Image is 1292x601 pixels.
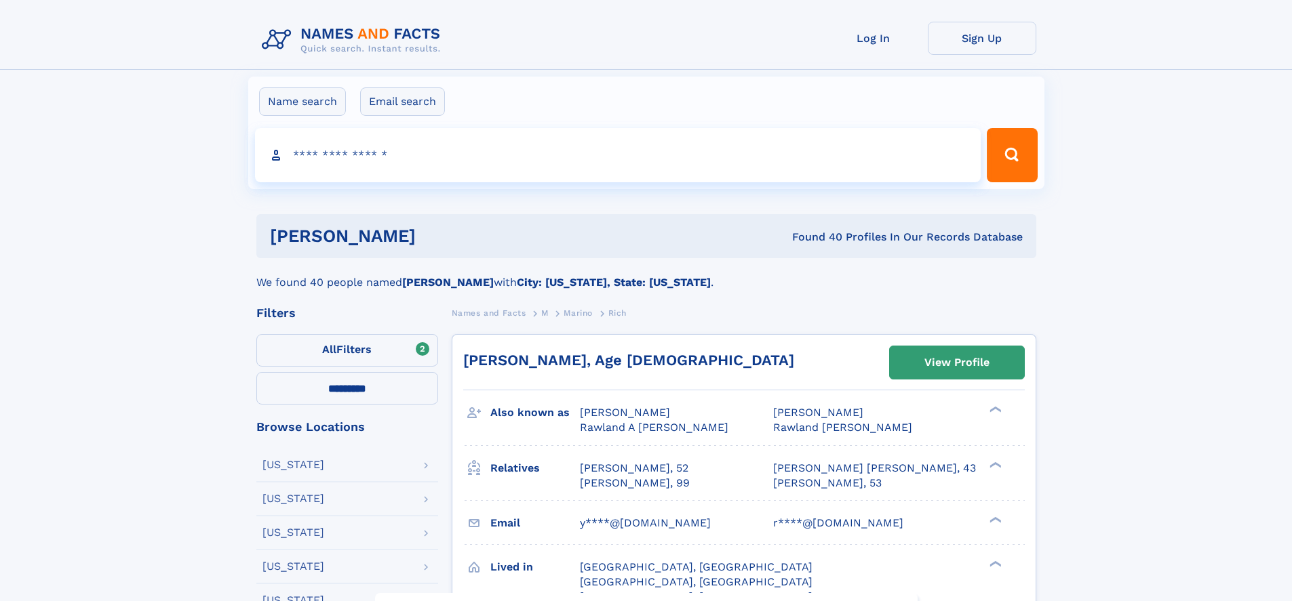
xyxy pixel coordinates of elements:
[490,457,580,480] h3: Relatives
[262,527,324,538] div: [US_STATE]
[256,334,438,367] label: Filters
[580,461,688,476] a: [PERSON_NAME], 52
[819,22,928,55] a: Log In
[322,343,336,356] span: All
[580,560,813,573] span: [GEOGRAPHIC_DATA], [GEOGRAPHIC_DATA]
[256,22,452,58] img: Logo Names and Facts
[452,304,526,321] a: Names and Facts
[270,228,604,245] h1: [PERSON_NAME]
[608,308,627,318] span: Rich
[987,128,1037,182] button: Search Button
[259,87,346,116] label: Name search
[541,308,549,318] span: M
[773,406,863,419] span: [PERSON_NAME]
[928,22,1036,55] a: Sign Up
[262,493,324,504] div: [US_STATE]
[773,421,912,434] span: Rawland [PERSON_NAME]
[580,406,670,419] span: [PERSON_NAME]
[541,304,549,321] a: M
[262,561,324,572] div: [US_STATE]
[490,512,580,535] h3: Email
[262,459,324,470] div: [US_STATE]
[564,304,593,321] a: Marino
[604,230,1023,245] div: Found 40 Profiles In Our Records Database
[255,128,981,182] input: search input
[924,347,990,378] div: View Profile
[517,276,711,289] b: City: [US_STATE], State: [US_STATE]
[256,258,1036,291] div: We found 40 people named with .
[402,276,494,289] b: [PERSON_NAME]
[564,308,593,318] span: Marino
[986,559,1002,568] div: ❯
[986,405,1002,414] div: ❯
[580,421,728,434] span: Rawland A [PERSON_NAME]
[773,461,976,476] a: [PERSON_NAME] [PERSON_NAME], 43
[890,346,1024,379] a: View Profile
[256,421,438,433] div: Browse Locations
[360,87,445,116] label: Email search
[490,556,580,579] h3: Lived in
[986,460,1002,469] div: ❯
[773,476,882,491] a: [PERSON_NAME], 53
[580,575,813,588] span: [GEOGRAPHIC_DATA], [GEOGRAPHIC_DATA]
[490,401,580,424] h3: Also known as
[986,515,1002,524] div: ❯
[463,352,794,369] a: [PERSON_NAME], Age [DEMOGRAPHIC_DATA]
[580,476,690,491] a: [PERSON_NAME], 99
[256,307,438,319] div: Filters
